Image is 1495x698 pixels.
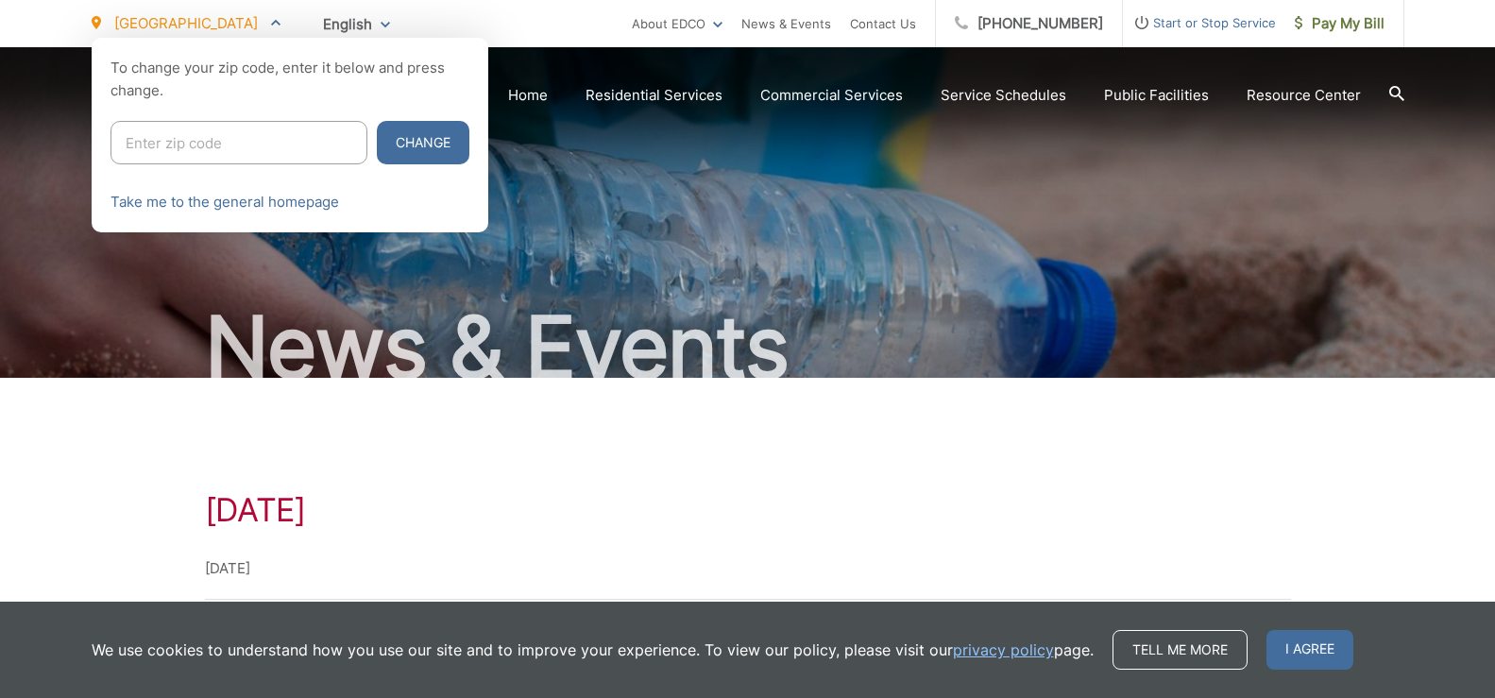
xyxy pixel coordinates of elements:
a: Tell me more [1113,630,1248,670]
p: To change your zip code, enter it below and press change. [110,57,469,102]
p: We use cookies to understand how you use our site and to improve your experience. To view our pol... [92,638,1094,661]
a: News & Events [741,12,831,35]
a: privacy policy [953,638,1054,661]
span: Pay My Bill [1295,12,1385,35]
a: About EDCO [632,12,722,35]
a: Contact Us [850,12,916,35]
input: Enter zip code [110,121,367,164]
span: [GEOGRAPHIC_DATA] [114,14,258,32]
a: Take me to the general homepage [110,191,339,213]
button: Change [377,121,469,164]
span: English [309,8,404,41]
